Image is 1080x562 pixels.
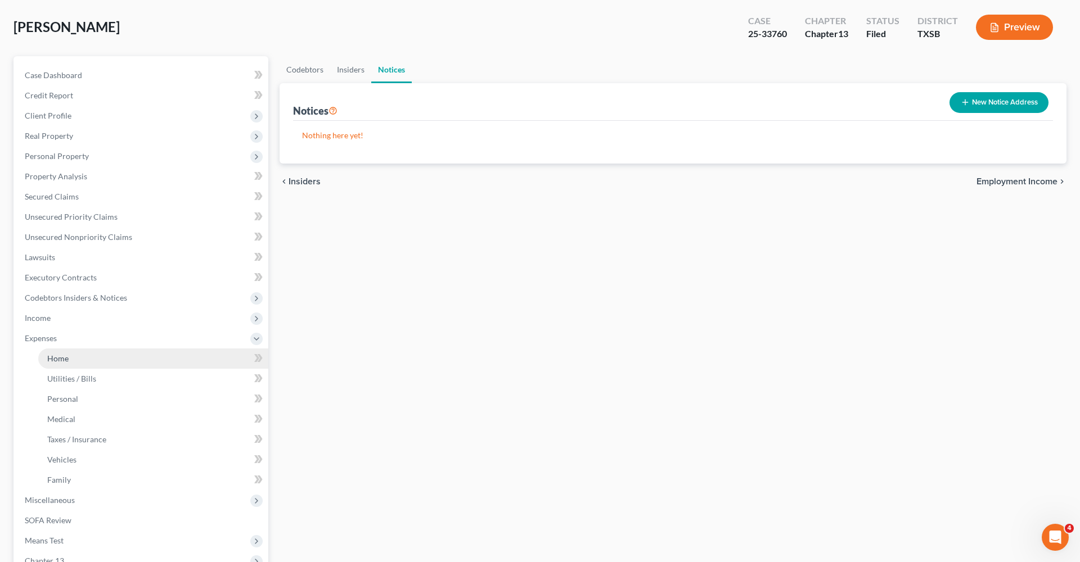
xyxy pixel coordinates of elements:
a: Codebtors [280,56,330,83]
span: Employment Income [976,177,1057,186]
a: Secured Claims [16,187,268,207]
a: Notices [371,56,412,83]
span: Executory Contracts [25,273,97,282]
a: Lawsuits [16,247,268,268]
a: Home [38,348,268,369]
span: Personal [47,394,78,404]
a: Personal [38,389,268,409]
span: Vehicles [47,455,76,464]
i: chevron_left [280,177,289,186]
span: Expenses [25,333,57,343]
a: Family [38,470,268,490]
div: Status [866,15,899,28]
div: District [917,15,958,28]
a: Executory Contracts [16,268,268,288]
a: Insiders [330,56,371,83]
a: Property Analysis [16,166,268,187]
span: Client Profile [25,111,71,120]
a: Medical [38,409,268,429]
span: Home [47,353,69,363]
div: Notices [293,104,337,117]
button: Preview [976,15,1053,40]
span: Personal Property [25,151,89,161]
span: Case Dashboard [25,70,82,80]
iframe: Intercom live chat [1042,524,1069,551]
a: Case Dashboard [16,65,268,85]
span: Lawsuits [25,252,55,262]
a: Credit Report [16,85,268,106]
button: Employment Income chevron_right [976,177,1066,186]
span: Unsecured Priority Claims [25,212,118,221]
span: Taxes / Insurance [47,434,106,444]
button: chevron_left Insiders [280,177,321,186]
a: Unsecured Priority Claims [16,207,268,227]
span: Insiders [289,177,321,186]
div: Case [748,15,787,28]
span: SOFA Review [25,515,71,525]
i: chevron_right [1057,177,1066,186]
span: 4 [1065,524,1074,533]
a: SOFA Review [16,510,268,531]
a: Unsecured Nonpriority Claims [16,227,268,247]
span: Medical [47,414,75,424]
span: Income [25,313,51,323]
span: 13 [838,28,848,39]
a: Utilities / Bills [38,369,268,389]
p: Nothing here yet! [302,130,1044,141]
span: Means Test [25,536,64,545]
div: TXSB [917,28,958,40]
span: Property Analysis [25,171,87,181]
span: Secured Claims [25,192,79,201]
div: 25-33760 [748,28,787,40]
span: Credit Report [25,90,73,100]
span: Family [47,475,71,484]
a: Taxes / Insurance [38,429,268,450]
div: Chapter [805,28,848,40]
div: Filed [866,28,899,40]
span: Unsecured Nonpriority Claims [25,232,132,242]
button: New Notice Address [949,92,1048,113]
div: Chapter [805,15,848,28]
span: Real Property [25,131,73,140]
span: Utilities / Bills [47,374,96,383]
span: Codebtors Insiders & Notices [25,293,127,302]
span: [PERSON_NAME] [13,19,120,35]
span: Miscellaneous [25,495,75,505]
a: Vehicles [38,450,268,470]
